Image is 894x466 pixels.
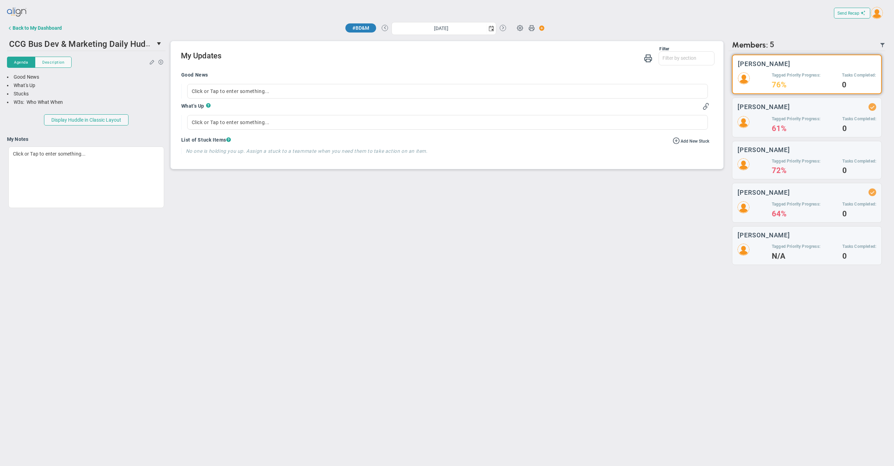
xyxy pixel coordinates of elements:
span: Description [42,59,64,65]
div: W3s: Who What When [7,99,166,106]
img: 182528.Person.photo [738,116,749,128]
div: Filter [181,46,669,51]
h4: N/A [772,253,820,259]
h4: 0 [842,126,876,132]
span: select [154,38,165,50]
img: align-logo.svg [7,5,27,19]
h4: 0 [842,253,876,259]
button: Back to My Dashboard [7,21,62,35]
span: select [486,22,496,35]
span: #BD&M [352,25,369,31]
h3: [PERSON_NAME] [738,60,790,67]
span: Send Recap [837,11,859,16]
span: Filter Updated Members [880,42,885,48]
span: Print Huddle [528,24,535,34]
input: Filter by section [659,52,714,64]
img: 174470.Person.photo [738,244,749,256]
h2: My Updates [181,51,715,62]
h4: 0 [842,211,876,217]
img: 97046.Person.photo [738,72,750,84]
button: Add New Stuck [673,137,709,144]
span: 5 [770,40,774,50]
h4: List of Stuck Items [181,137,710,143]
button: Description [35,57,72,68]
div: Updated Status [870,105,875,109]
span: Agenda [14,59,28,65]
h4: Good News [181,72,208,78]
div: Back to My Dashboard [13,25,62,31]
h5: Tagged Priority Progress: [772,244,820,250]
h5: Tagged Priority Progress: [772,116,820,122]
h3: [PERSON_NAME] [738,103,790,110]
img: 97046.Person.photo [871,7,883,19]
div: Click or Tap to enter something... [8,146,164,208]
h4: No one is holding you up. Assign a stuck to a teammate when you need them to take action on an item. [186,148,710,154]
div: What's Up [7,82,166,89]
div: Stucks [7,91,166,97]
span: Members: [732,40,768,50]
button: Display Huddle in Classic Layout [44,114,129,126]
h5: Tasks Completed: [842,244,876,250]
h4: 76% [772,82,820,88]
span: Add New Stuck [681,139,709,144]
h5: Tagged Priority Progress: [772,158,820,164]
h5: Tasks Completed: [842,158,876,164]
h3: [PERSON_NAME] [738,232,790,238]
span: CCG Bus Dev & Marketing Daily Huddle [9,38,157,49]
h4: 64% [772,211,820,217]
h5: Tasks Completed: [842,72,876,78]
h4: What's Up [181,103,206,109]
h5: Tagged Priority Progress: [772,72,820,78]
h5: Tagged Priority Progress: [772,201,820,207]
h4: 72% [772,167,820,174]
div: Updated Status [870,190,875,195]
div: Good News [7,74,166,80]
span: Huddle Settings [513,21,527,34]
button: Agenda [7,57,35,68]
span: Print My Huddle Updates [644,53,652,62]
button: Send Recap [834,8,870,19]
div: Click or Tap to enter something... [187,84,708,99]
h4: 0 [842,167,876,174]
img: 98368.Person.photo [738,201,749,213]
h4: 61% [772,126,820,132]
div: Click or Tap to enter something... [187,115,708,130]
h5: Tasks Completed: [842,116,876,122]
img: 179427.Person.photo [738,158,749,170]
span: Action Button [535,23,544,33]
h4: My Notes [7,136,166,142]
h4: 0 [842,82,876,88]
h3: [PERSON_NAME] [738,189,790,196]
h5: Tasks Completed: [842,201,876,207]
h3: [PERSON_NAME] [738,146,790,153]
